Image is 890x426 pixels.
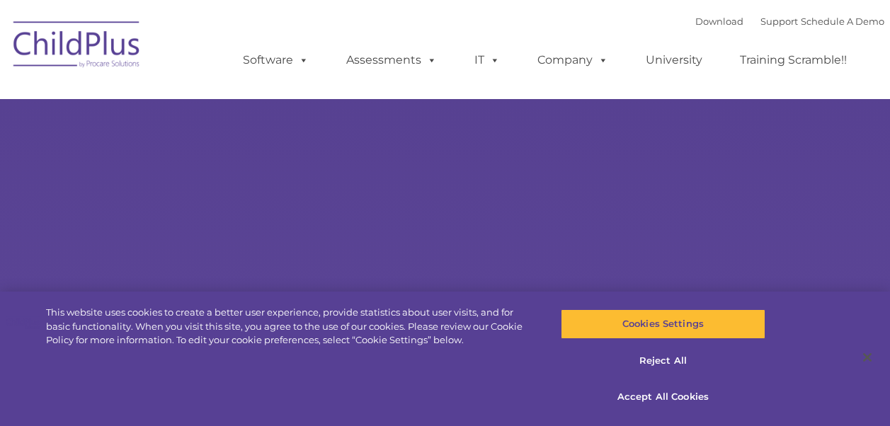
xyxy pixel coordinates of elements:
[695,16,884,27] font: |
[561,346,765,376] button: Reject All
[46,306,534,347] div: This website uses cookies to create a better user experience, provide statistics about user visit...
[760,16,798,27] a: Support
[332,46,451,74] a: Assessments
[561,309,765,339] button: Cookies Settings
[6,11,148,82] img: ChildPlus by Procare Solutions
[523,46,622,74] a: Company
[726,46,861,74] a: Training Scramble!!
[229,46,323,74] a: Software
[852,342,883,373] button: Close
[632,46,717,74] a: University
[460,46,514,74] a: IT
[695,16,743,27] a: Download
[561,382,765,412] button: Accept All Cookies
[801,16,884,27] a: Schedule A Demo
